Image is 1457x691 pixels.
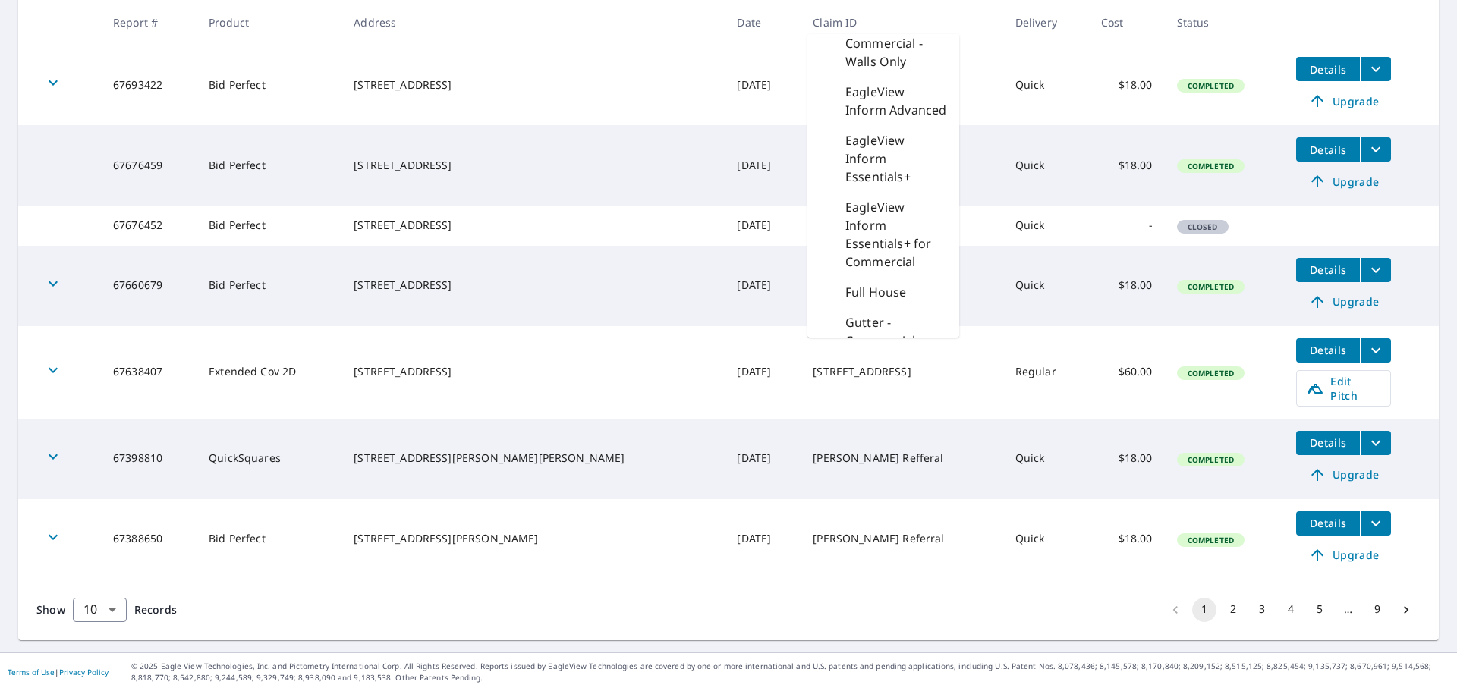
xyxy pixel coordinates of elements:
[1003,246,1089,326] td: Quick
[8,667,109,677] p: |
[101,326,197,419] td: 67638407
[1296,370,1391,407] a: Edit Pitch
[73,598,127,622] div: Show 10 records
[801,326,1002,419] td: [STREET_ADDRESS]
[1360,258,1391,282] button: filesDropdownBtn-67660679
[1221,598,1245,622] button: Go to page 2
[1305,172,1382,190] span: Upgrade
[197,499,341,579] td: Bid Perfect
[807,277,959,307] div: Full House
[1305,343,1351,357] span: Details
[354,218,713,233] div: [STREET_ADDRESS]
[197,246,341,326] td: Bid Perfect
[1179,80,1243,91] span: Completed
[354,278,713,293] div: [STREET_ADDRESS]
[845,198,947,271] p: EagleView Inform Essentials+ for Commercial
[1360,338,1391,363] button: filesDropdownBtn-67638407
[8,667,55,677] a: Terms of Use
[1003,125,1089,206] td: Quick
[1179,368,1243,378] span: Completed
[1089,206,1165,245] td: -
[725,326,801,419] td: [DATE]
[1305,62,1351,77] span: Details
[1305,92,1382,110] span: Upgrade
[1305,262,1351,277] span: Details
[1296,338,1360,363] button: detailsBtn-67638407
[354,364,713,379] div: [STREET_ADDRESS]
[1003,206,1089,245] td: Quick
[1360,57,1391,81] button: filesDropdownBtn-67693422
[197,45,341,125] td: Bid Perfect
[1179,221,1227,232] span: Closed
[1003,326,1089,419] td: Regular
[1250,598,1274,622] button: Go to page 3
[197,419,341,499] td: QuickSquares
[1296,511,1360,536] button: detailsBtn-67388650
[197,206,341,245] td: Bid Perfect
[1308,598,1332,622] button: Go to page 5
[1296,290,1391,314] a: Upgrade
[801,45,1002,125] td: [PERSON_NAME]
[725,246,801,326] td: [DATE]
[1296,169,1391,193] a: Upgrade
[1305,546,1382,564] span: Upgrade
[845,34,947,71] p: Commercial - Walls Only
[1394,598,1418,622] button: Go to next page
[101,206,197,245] td: 67676452
[1279,598,1303,622] button: Go to page 4
[1296,463,1391,487] a: Upgrade
[1003,419,1089,499] td: Quick
[354,531,713,546] div: [STREET_ADDRESS][PERSON_NAME]
[801,246,1002,326] td: [PERSON_NAME] refferal
[725,125,801,206] td: [DATE]
[845,313,947,350] p: Gutter - Commercial
[354,77,713,93] div: [STREET_ADDRESS]
[1296,89,1391,113] a: Upgrade
[807,192,959,277] div: EagleView Inform Essentials+ for Commercial
[134,602,177,617] span: Records
[1003,45,1089,125] td: Quick
[1305,435,1351,450] span: Details
[1296,137,1360,162] button: detailsBtn-67676459
[354,158,713,173] div: [STREET_ADDRESS]
[1089,419,1165,499] td: $18.00
[1296,431,1360,455] button: detailsBtn-67398810
[1179,535,1243,545] span: Completed
[1305,143,1351,157] span: Details
[1192,598,1216,622] button: page 1
[101,125,197,206] td: 67676459
[73,589,127,631] div: 10
[1089,246,1165,326] td: $18.00
[807,307,959,356] div: Gutter - Commercial
[1336,601,1361,617] div: …
[1296,258,1360,282] button: detailsBtn-67660679
[807,77,959,125] div: EagleView Inform Advanced
[101,246,197,326] td: 67660679
[1161,598,1421,622] nav: pagination navigation
[101,419,197,499] td: 67398810
[801,419,1002,499] td: [PERSON_NAME] Refferal
[1365,598,1389,622] button: Go to page 9
[36,602,65,617] span: Show
[197,125,341,206] td: Bid Perfect
[1360,431,1391,455] button: filesDropdownBtn-67398810
[807,28,959,77] div: Commercial - Walls Only
[725,419,801,499] td: [DATE]
[101,45,197,125] td: 67693422
[1306,374,1381,403] span: Edit Pitch
[845,283,907,301] p: Full House
[1179,281,1243,292] span: Completed
[801,499,1002,579] td: [PERSON_NAME] Referral
[845,83,947,119] p: EagleView Inform Advanced
[1089,499,1165,579] td: $18.00
[725,206,801,245] td: [DATE]
[1179,454,1243,465] span: Completed
[845,131,947,186] p: EagleView Inform Essentials+
[725,45,801,125] td: [DATE]
[1089,45,1165,125] td: $18.00
[1296,543,1391,567] a: Upgrade
[197,326,341,419] td: Extended Cov 2D
[1305,516,1351,530] span: Details
[131,661,1449,683] p: © 2025 Eagle View Technologies, Inc. and Pictometry International Corp. All Rights Reserved. Repo...
[1360,511,1391,536] button: filesDropdownBtn-67388650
